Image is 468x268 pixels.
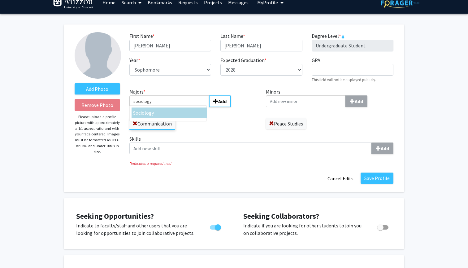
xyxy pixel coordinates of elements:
[266,118,306,129] label: Peace Studies
[312,56,320,64] label: GPA
[243,211,319,221] span: Seeking Collaborators?
[129,95,209,107] input: Majors*SociologyAdd
[129,118,175,129] label: Communication
[207,222,224,231] div: Toggle
[129,135,393,154] label: Skills
[266,95,346,107] input: MinorsAdd
[312,77,376,82] small: This field will not be displayed publicly.
[75,32,121,79] img: Profile Picture
[5,240,26,263] iframe: Chat
[75,114,120,155] p: Please upload a profile picture with approximately a 1:1 aspect ratio and with your face centered...
[76,211,154,221] span: Seeking Opportunities?
[133,110,154,116] span: Sociology
[381,145,389,152] b: Add
[220,56,266,64] label: Expected Graduation
[129,56,140,64] label: Year
[209,95,231,107] button: Majors*Sociology
[76,222,198,237] p: Indicate to faculty/staff and other users that you are looking for opportunities to join collabor...
[361,173,393,184] button: Save Profile
[220,32,245,40] label: Last Name
[218,98,227,104] b: Add
[243,222,366,237] p: Indicate if you are looking for other students to join you on collaborative projects.
[341,35,345,38] svg: This information is provided and automatically updated by University of Missouri and is not edita...
[345,95,367,107] button: Minors
[375,222,392,231] div: Toggle
[129,88,257,107] label: Majors
[266,88,393,107] label: Minors
[323,173,357,184] button: Cancel Edits
[129,143,372,154] input: SkillsAdd
[312,32,345,40] label: Degree Level
[129,160,393,166] i: Indicates a required field
[355,98,363,104] b: Add
[75,83,120,94] label: AddProfile Picture
[75,99,120,111] button: Remove Photo
[371,143,393,154] button: Skills
[129,32,155,40] label: First Name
